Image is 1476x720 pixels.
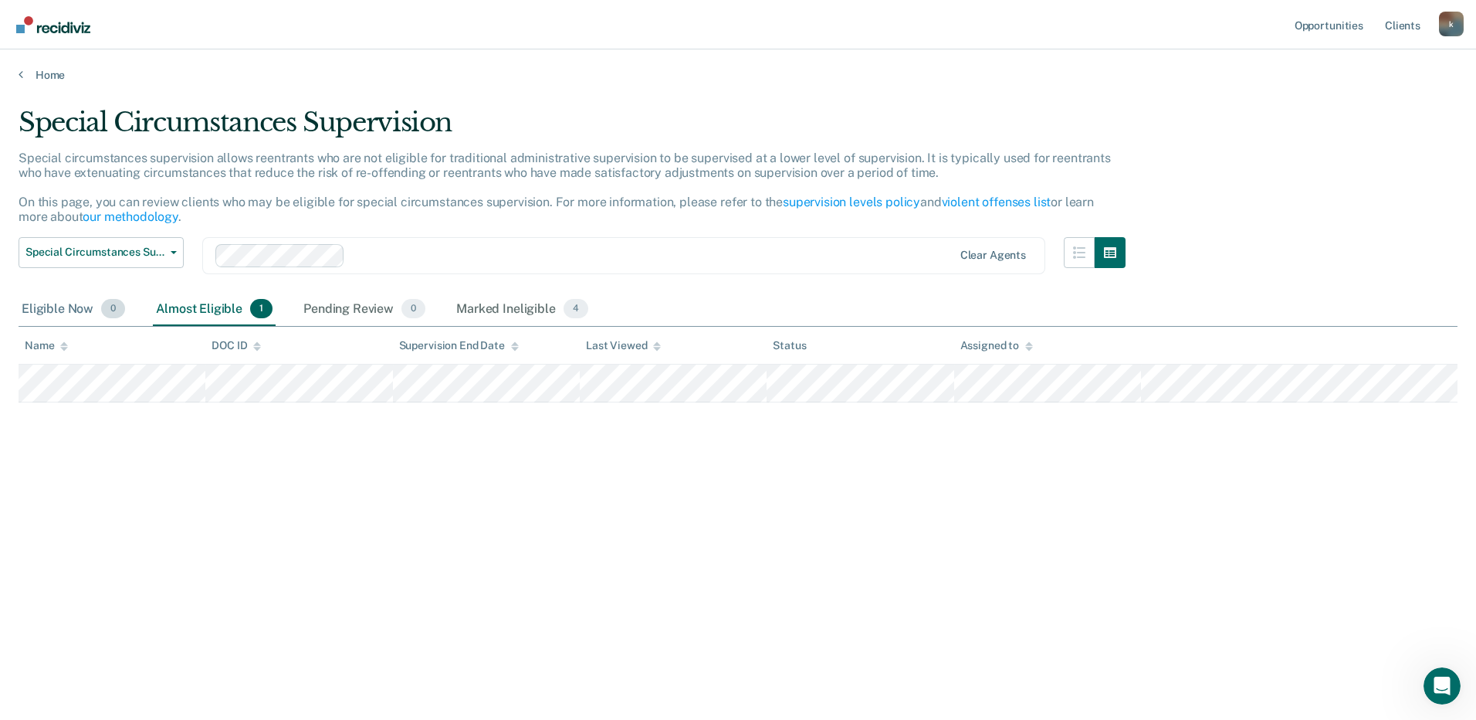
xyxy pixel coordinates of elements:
span: 0 [401,299,425,319]
div: Almost Eligible1 [153,293,276,327]
div: Pending Review0 [300,293,428,327]
a: supervision levels policy [783,195,920,209]
div: Eligible Now0 [19,293,128,327]
iframe: Intercom live chat [1424,667,1461,705]
button: Profile dropdown button [1439,12,1464,36]
div: Supervision End Date [399,339,519,352]
button: Special Circumstances Supervision [19,237,184,268]
div: Assigned to [960,339,1033,352]
div: Name [25,339,68,352]
a: violent offenses list [942,195,1051,209]
p: Special circumstances supervision allows reentrants who are not eligible for traditional administ... [19,151,1111,225]
div: Clear agents [960,249,1026,262]
span: 1 [250,299,273,319]
div: DOC ID [212,339,261,352]
img: Recidiviz [16,16,90,33]
a: Home [19,68,1457,82]
a: our methodology [83,209,178,224]
div: Status [773,339,806,352]
span: 0 [101,299,125,319]
div: Marked Ineligible4 [453,293,591,327]
span: 4 [564,299,588,319]
div: Special Circumstances Supervision [19,107,1126,151]
div: k [1439,12,1464,36]
div: Last Viewed [586,339,661,352]
span: Special Circumstances Supervision [25,246,164,259]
